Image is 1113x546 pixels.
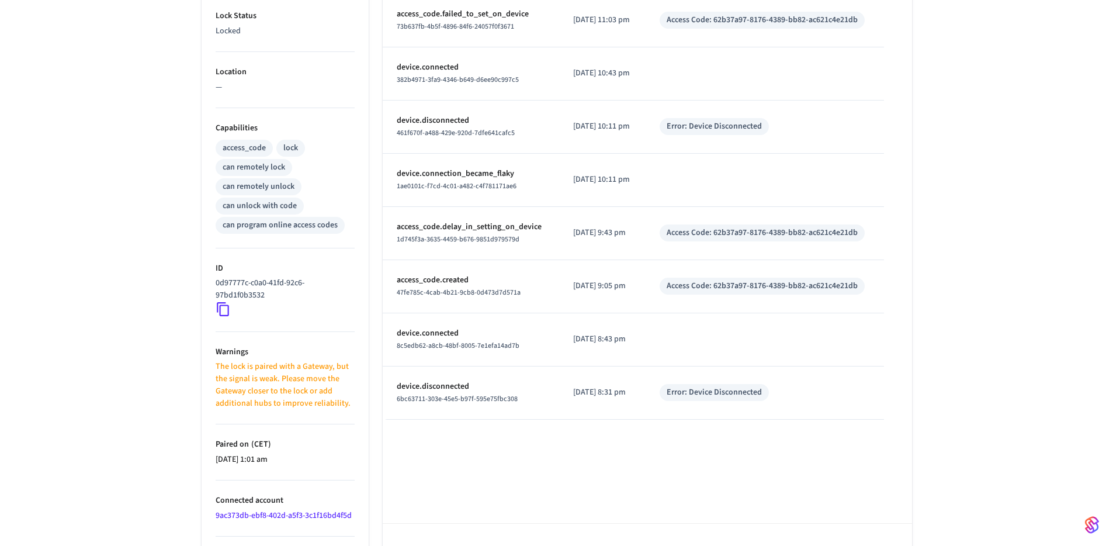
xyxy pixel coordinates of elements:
[223,161,285,174] div: can remotely lock
[397,75,519,85] span: 382b4971-3fa9-4346-b649-d6ee90c997c5
[1085,516,1099,534] img: SeamLogoGradient.69752ec5.svg
[283,142,298,154] div: lock
[397,394,518,404] span: 6bc63711-303e-45e5-b97f-595e75fbc308
[216,438,355,451] p: Paired on
[397,168,545,180] p: device.connection_became_flaky
[397,274,545,286] p: access_code.created
[216,122,355,134] p: Capabilities
[397,61,545,74] p: device.connected
[573,120,632,133] p: [DATE] 10:11 pm
[216,495,355,507] p: Connected account
[397,381,545,393] p: device.disconnected
[397,327,545,340] p: device.connected
[667,120,762,133] div: Error: Device Disconnected
[216,66,355,78] p: Location
[667,386,762,399] div: Error: Device Disconnected
[223,219,338,231] div: can program online access codes
[573,227,632,239] p: [DATE] 9:43 pm
[216,277,350,302] p: 0d97777c-c0a0-41fd-92c6-97bd1f0b3532
[667,227,858,239] div: Access Code: 62b37a97-8176-4389-bb82-ac621c4e21db
[573,333,632,345] p: [DATE] 8:43 pm
[397,8,545,20] p: access_code.failed_to_set_on_device
[397,115,545,127] p: device.disconnected
[397,234,519,244] span: 1d745f3a-3635-4459-b676-9851d979579d
[223,142,266,154] div: access_code
[397,341,519,351] span: 8c5edb62-a8cb-48bf-8005-7e1efa14ad7b
[667,280,858,292] div: Access Code: 62b37a97-8176-4389-bb82-ac621c4e21db
[216,25,355,37] p: Locked
[216,346,355,358] p: Warnings
[573,280,632,292] p: [DATE] 9:05 pm
[223,200,297,212] div: can unlock with code
[573,14,632,26] p: [DATE] 11:03 pm
[216,10,355,22] p: Lock Status
[216,510,352,521] a: 9ac373db-ebf8-402d-a5f3-3c1f16bd4f5d
[573,174,632,186] p: [DATE] 10:11 pm
[223,181,294,193] div: can remotely unlock
[397,288,521,298] span: 47fe785c-4cab-4b21-9cb8-0d473d7d571a
[397,128,515,138] span: 461f670f-a488-429e-920d-7dfe641cafc5
[249,438,271,450] span: ( CET )
[573,67,632,80] p: [DATE] 10:43 pm
[216,81,355,94] p: —
[573,386,632,399] p: [DATE] 8:31 pm
[216,454,355,466] p: [DATE] 1:01 am
[397,181,516,191] span: 1ae0101c-f7cd-4c01-a482-c4f781171ae6
[216,262,355,275] p: ID
[397,22,514,32] span: 73b637fb-4b5f-4896-84f6-24057f0f3671
[216,361,355,410] p: The lock is paired with a Gateway, but the signal is weak. Please move the Gateway closer to the ...
[397,221,545,233] p: access_code.delay_in_setting_on_device
[667,14,858,26] div: Access Code: 62b37a97-8176-4389-bb82-ac621c4e21db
